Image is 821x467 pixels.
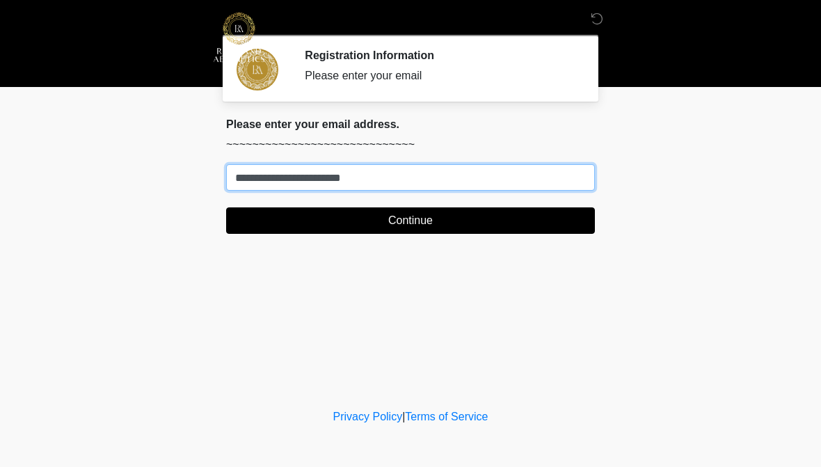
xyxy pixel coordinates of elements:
button: Continue [226,207,595,234]
p: ~~~~~~~~~~~~~~~~~~~~~~~~~~~~~ [226,136,595,153]
div: Please enter your email [305,68,574,84]
img: Richland Aesthetics Logo [212,10,266,64]
h2: Please enter your email address. [226,118,595,131]
a: Terms of Service [405,411,488,422]
a: Privacy Policy [333,411,403,422]
a: | [402,411,405,422]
